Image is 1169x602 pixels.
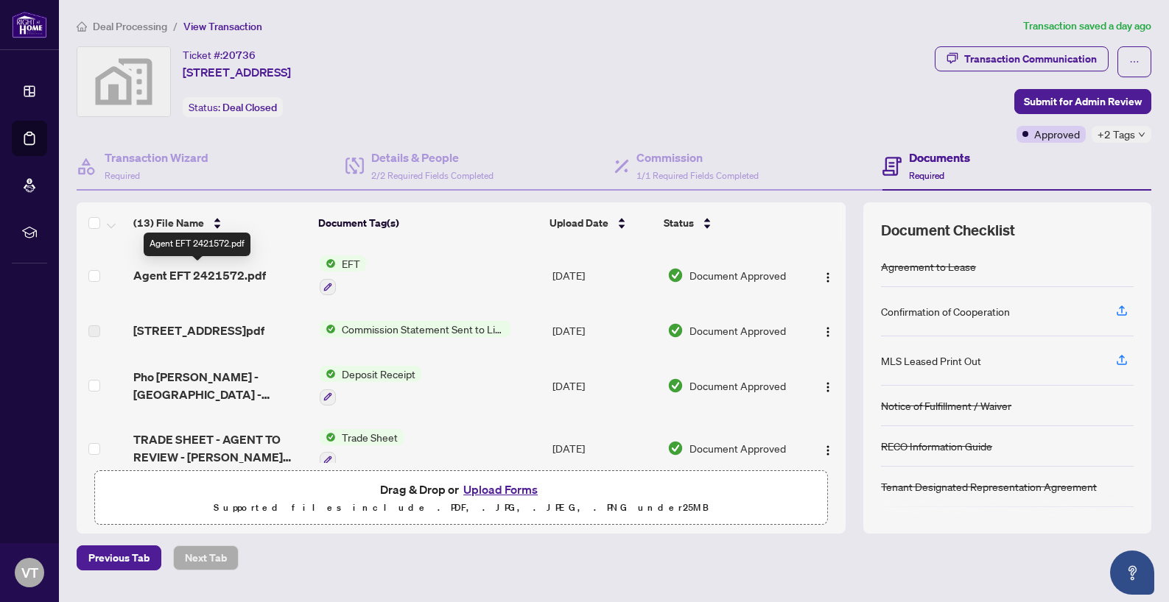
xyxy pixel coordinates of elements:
img: Status Icon [320,321,336,337]
p: Supported files include .PDF, .JPG, .JPEG, .PNG under 25 MB [104,499,818,517]
span: ellipsis [1129,57,1140,67]
span: [STREET_ADDRESS] [183,63,291,81]
span: Document Checklist [881,220,1015,241]
img: Document Status [667,440,684,456]
div: Tenant Designated Representation Agreement [881,478,1097,495]
div: RECO Information Guide [881,438,992,454]
td: [DATE] [547,417,661,481]
span: 1/1 Required Fields Completed [636,170,759,181]
button: Submit for Admin Review [1014,89,1151,114]
td: [DATE] [547,354,661,417]
td: [DATE] [547,244,661,307]
span: Trade Sheet [336,429,404,445]
td: [DATE] [547,307,661,354]
span: Document Approved [689,440,786,456]
h4: Commission [636,149,759,166]
img: svg%3e [77,47,170,116]
button: Status IconEFT [320,255,366,295]
button: Logo [816,319,840,342]
span: EFT [336,255,366,272]
button: Previous Tab [77,545,161,570]
img: Status Icon [320,429,336,445]
span: Required [909,170,944,181]
th: (13) File Name [127,202,312,244]
span: Deal Closed [222,101,277,114]
div: Status: [183,97,283,117]
span: Status [664,215,694,231]
span: home [77,21,87,32]
h4: Transaction Wizard [105,149,208,166]
span: Document Approved [689,378,786,394]
span: VT [21,562,38,583]
div: Confirmation of Cooperation [881,303,1010,319]
span: Agent EFT 2421572.pdf [133,266,266,284]
span: +2 Tags [1098,126,1135,143]
img: Logo [822,272,834,283]
span: Required [105,170,140,181]
span: Deposit Receipt [336,366,421,382]
span: 2/2 Required Fields Completed [371,170,494,181]
span: 20736 [222,49,256,62]
li: / [173,18,178,35]
span: Deal Processing [93,20,167,33]
span: TRADE SHEET - AGENT TO REVIEW - [PERSON_NAME] 2.pdf [133,431,308,466]
span: Commission Statement Sent to Listing Brokerage [336,321,510,337]
span: Previous Tab [88,546,150,570]
span: Approved [1034,126,1080,142]
button: Status IconDeposit Receipt [320,366,421,406]
img: Document Status [667,322,684,339]
span: Drag & Drop or [380,480,542,499]
img: Logo [822,445,834,456]
button: Transaction Communication [935,46,1109,71]
span: Drag & Drop orUpload FormsSupported files include .PDF, .JPG, .JPEG, .PNG under25MB [95,471,827,525]
span: Document Approved [689,267,786,283]
button: Next Tab [173,545,239,570]
th: Upload Date [544,202,658,244]
span: down [1138,131,1145,138]
img: Logo [822,381,834,393]
button: Upload Forms [459,480,542,499]
th: Document Tag(s) [312,202,544,244]
div: Notice of Fulfillment / Waiver [881,397,1011,414]
img: Document Status [667,378,684,394]
span: (13) File Name [133,215,204,231]
h4: Details & People [371,149,494,166]
button: Logo [816,436,840,460]
span: Pho [PERSON_NAME] - [GEOGRAPHIC_DATA] - Deposit.pdf [133,368,308,403]
button: Logo [816,263,840,287]
span: View Transaction [183,20,262,33]
img: Status Icon [320,255,336,272]
h4: Documents [909,149,970,166]
img: Document Status [667,267,684,283]
th: Status [658,202,801,244]
button: Logo [816,374,840,397]
div: Ticket #: [183,46,256,63]
div: Agreement to Lease [881,258,976,275]
div: Agent EFT 2421572.pdf [144,233,250,256]
button: Status IconTrade Sheet [320,429,404,469]
div: Transaction Communication [964,47,1097,71]
button: Open asap [1110,550,1154,595]
article: Transaction saved a day ago [1023,18,1151,35]
button: Status IconCommission Statement Sent to Listing Brokerage [320,321,510,337]
img: logo [12,11,47,38]
span: Submit for Admin Review [1024,90,1142,113]
img: Status Icon [320,366,336,382]
img: Logo [822,326,834,338]
span: Upload Date [550,215,608,231]
span: Document Approved [689,322,786,339]
span: [STREET_ADDRESS]pdf [133,322,264,339]
div: MLS Leased Print Out [881,353,981,369]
